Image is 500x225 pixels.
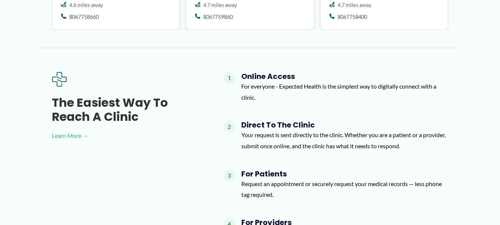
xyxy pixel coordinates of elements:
[241,120,449,129] h4: Direct to the Clinic
[224,169,235,181] span: 3
[241,178,449,200] p: Request an appointment or securely request your medical records — less phone tag required.
[52,130,200,141] a: Learn More →
[203,1,237,9] span: 4.7 miles away
[338,13,367,21] span: 8067758400
[203,13,233,21] span: 8067759860
[52,72,67,87] img: Expected Healthcare Logo
[69,1,103,9] span: 4.6 miles away
[224,120,235,132] span: 2
[241,129,449,151] p: Your request is sent directly to the clinic. Whether you are a patient or a provider, submit once...
[338,1,371,9] span: 4.7 miles away
[52,96,200,124] h3: The Easiest Way to Reach a Clinic
[69,13,99,21] span: 8067758660
[241,81,449,103] p: For everyone - Expected Health is the simplest way to digitally connect with a clinic.
[241,169,449,178] h4: For Patients
[224,72,235,84] span: 1
[241,72,449,81] h4: Online Access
